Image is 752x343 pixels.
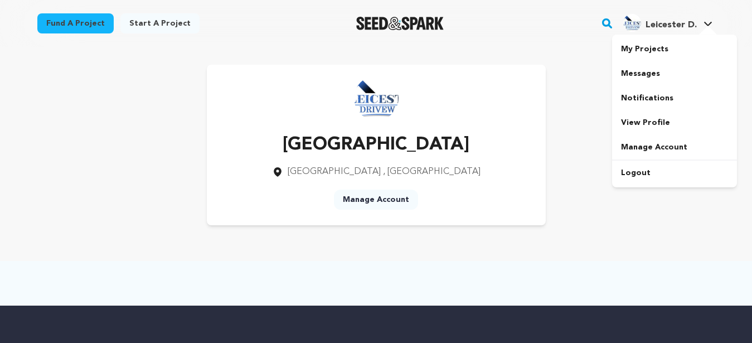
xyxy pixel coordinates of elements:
a: Notifications [612,86,737,110]
img: e7d12f7b38acc0c4.jpg [623,14,641,32]
span: Leicester D. [646,21,697,30]
div: Leicester D.'s Profile [623,14,697,32]
a: View Profile [612,110,737,135]
img: Seed&Spark Logo Dark Mode [356,17,444,30]
a: My Projects [612,37,737,61]
a: Manage Account [612,135,737,160]
span: [GEOGRAPHIC_DATA] [288,167,381,176]
img: https://seedandspark-static.s3.us-east-2.amazonaws.com/images/User/002/053/280/medium/e7d12f7b38a... [354,76,399,120]
p: [GEOGRAPHIC_DATA] [272,132,481,158]
a: Start a project [120,13,200,33]
a: Logout [612,161,737,185]
a: Fund a project [37,13,114,33]
span: , [GEOGRAPHIC_DATA] [383,167,481,176]
a: Seed&Spark Homepage [356,17,444,30]
a: Messages [612,61,737,86]
a: Leicester D.'s Profile [621,12,715,32]
a: Manage Account [334,190,418,210]
span: Leicester D.'s Profile [621,12,715,35]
